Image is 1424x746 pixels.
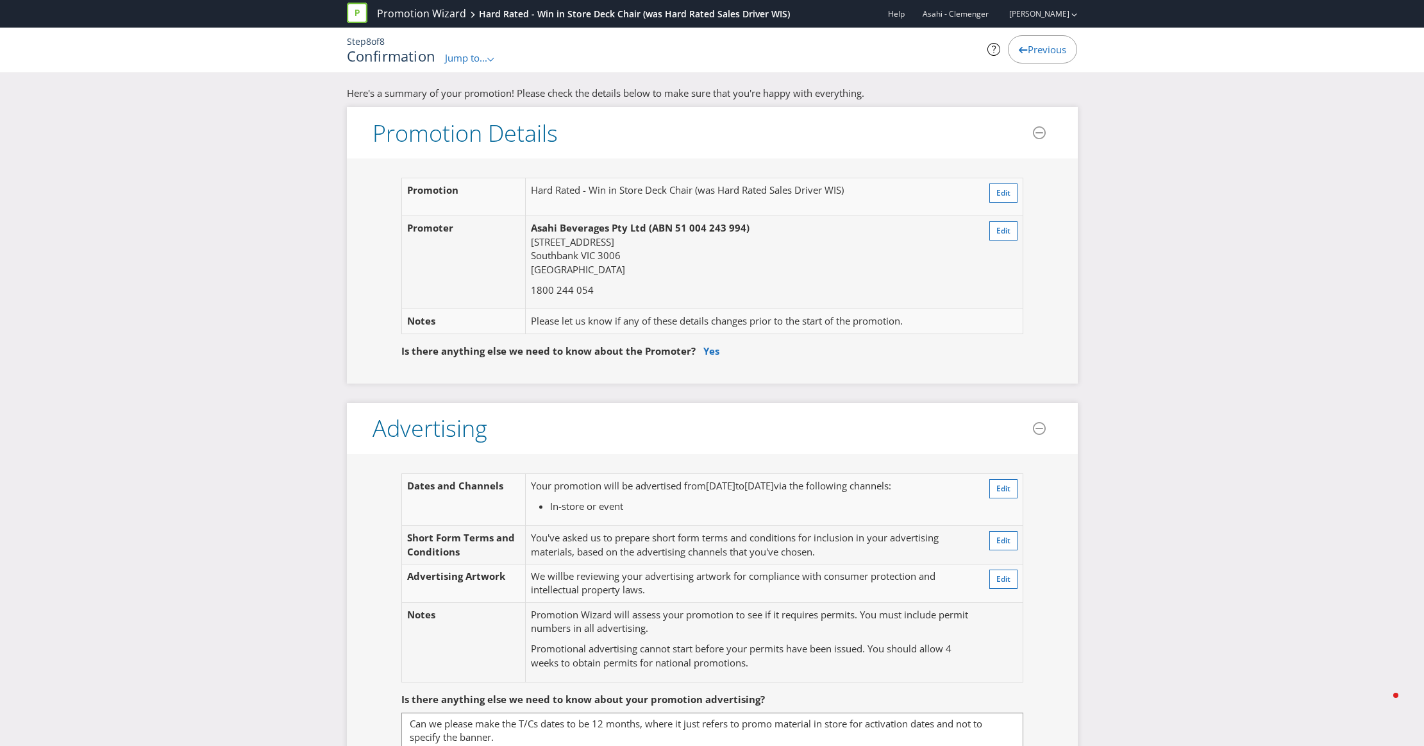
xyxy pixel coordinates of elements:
[996,483,1010,494] span: Edit
[703,344,719,357] a: Yes
[531,531,939,557] span: You've asked us to prepare short form terms and conditions for inclusion in your advertising mate...
[407,221,453,234] span: Promoter
[531,608,971,636] p: Promotion Wizard will assess your promotion to see if it requires permits. You must include permi...
[401,526,526,564] td: Short Form Terms and Conditions
[1368,690,1398,720] iframe: Intercom live chat
[371,35,380,47] span: of
[996,573,1010,584] span: Edit
[989,531,1018,550] button: Edit
[373,121,558,146] h3: Promotion Details
[996,187,1010,198] span: Edit
[531,570,563,582] span: We will
[989,570,1018,589] button: Edit
[1028,43,1066,56] span: Previous
[401,602,526,682] td: Notes
[445,51,487,64] span: Jump to...
[706,479,735,492] span: [DATE]
[401,564,526,602] td: Advertising Artwork
[531,221,646,234] span: Asahi Beverages Pty Ltd
[774,479,891,492] span: via the following channels:
[531,570,935,596] span: be reviewing your advertising artwork for compliance with consumer protection and intellectual pr...
[996,8,1069,19] a: [PERSON_NAME]
[550,500,623,513] span: In-store or event
[366,35,371,47] span: 8
[598,249,621,262] span: 3006
[401,178,526,216] td: Promotion
[347,35,366,47] span: Step
[401,693,765,706] span: Is there anything else we need to know about your promotion advertising?
[347,87,1078,100] p: Here's a summary of your promotion! Please check the details below to make sure that you're happy...
[401,474,526,526] td: Dates and Channels
[373,416,487,441] h3: Advertising
[996,225,1010,236] span: Edit
[744,479,774,492] span: [DATE]
[531,284,964,297] p: 1800 244 054
[989,221,1018,241] button: Edit
[888,8,905,19] a: Help
[923,8,989,19] span: Asahi - Clemenger
[347,48,436,64] h1: Confirmation
[996,535,1010,546] span: Edit
[377,6,466,21] a: Promotion Wizard
[401,309,526,334] td: Notes
[531,249,578,262] span: Southbank
[649,221,750,234] span: (ABN 51 004 243 994)
[531,263,625,276] span: [GEOGRAPHIC_DATA]
[526,178,969,216] td: Hard Rated - Win in Store Deck Chair (was Hard Rated Sales Driver WIS)
[531,479,706,492] span: Your promotion will be advertised from
[989,479,1018,498] button: Edit
[531,235,614,248] span: [STREET_ADDRESS]
[531,642,971,670] p: Promotional advertising cannot start before your permits have been issued. You should allow 4 wee...
[526,309,969,334] td: Please let us know if any of these details changes prior to the start of the promotion.
[401,344,696,357] span: Is there anything else we need to know about the Promoter?
[479,8,790,21] div: Hard Rated - Win in Store Deck Chair (was Hard Rated Sales Driver WIS)
[735,479,744,492] span: to
[989,183,1018,203] button: Edit
[581,249,595,262] span: VIC
[380,35,385,47] span: 8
